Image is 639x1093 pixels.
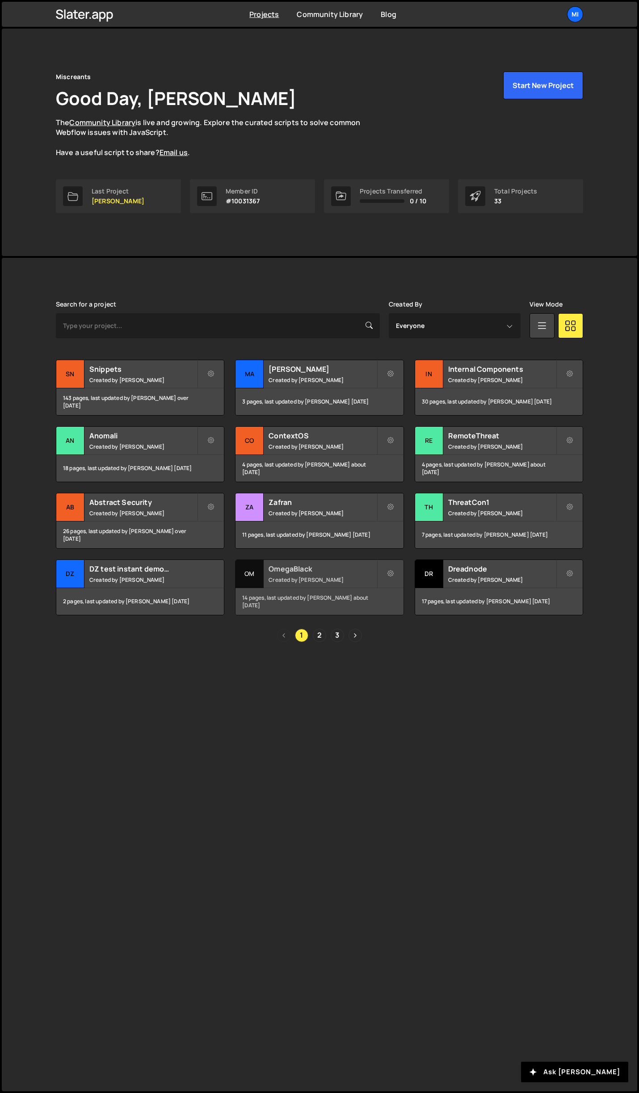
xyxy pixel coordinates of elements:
[415,360,443,388] div: In
[92,188,144,195] div: Last Project
[567,6,583,22] a: Mi
[89,443,197,450] small: Created by [PERSON_NAME]
[494,198,537,205] p: 33
[56,360,84,388] div: Sn
[448,564,556,574] h2: Dreadnode
[89,376,197,384] small: Created by [PERSON_NAME]
[235,455,403,482] div: 4 pages, last updated by [PERSON_NAME] about [DATE]
[56,560,84,588] div: DZ
[269,564,376,574] h2: OmegaBlack
[56,588,224,615] div: 2 pages, last updated by [PERSON_NAME] [DATE]
[89,497,197,507] h2: Abstract Security
[235,559,404,615] a: Om OmegaBlack Created by [PERSON_NAME] 14 pages, last updated by [PERSON_NAME] about [DATE]
[235,521,403,548] div: 11 pages, last updated by [PERSON_NAME] [DATE]
[69,118,135,127] a: Community Library
[415,427,443,455] div: Re
[56,427,84,455] div: An
[56,559,224,615] a: DZ DZ test instant demo (delete later) Created by [PERSON_NAME] 2 pages, last updated by [PERSON_...
[381,9,396,19] a: Blog
[331,629,344,642] a: Page 3
[269,376,376,384] small: Created by [PERSON_NAME]
[235,427,264,455] div: Co
[56,71,91,82] div: Miscreants
[415,388,583,415] div: 30 pages, last updated by [PERSON_NAME] [DATE]
[269,509,376,517] small: Created by [PERSON_NAME]
[235,360,264,388] div: Ma
[249,9,279,19] a: Projects
[226,188,260,195] div: Member ID
[415,588,583,615] div: 17 pages, last updated by [PERSON_NAME] [DATE]
[235,388,403,415] div: 3 pages, last updated by [PERSON_NAME] [DATE]
[415,493,443,521] div: Th
[56,360,224,416] a: Sn Snippets Created by [PERSON_NAME] 143 pages, last updated by [PERSON_NAME] over [DATE]
[56,313,380,338] input: Type your project...
[530,301,563,308] label: View Mode
[269,497,376,507] h2: Zafran
[56,426,224,482] a: An Anomali Created by [PERSON_NAME] 18 pages, last updated by [PERSON_NAME] [DATE]
[448,509,556,517] small: Created by [PERSON_NAME]
[235,360,404,416] a: Ma [PERSON_NAME] Created by [PERSON_NAME] 3 pages, last updated by [PERSON_NAME] [DATE]
[56,86,296,110] h1: Good Day, [PERSON_NAME]
[448,376,556,384] small: Created by [PERSON_NAME]
[521,1062,628,1082] button: Ask [PERSON_NAME]
[56,118,378,158] p: The is live and growing. Explore the curated scripts to solve common Webflow issues with JavaScri...
[448,364,556,374] h2: Internal Components
[494,188,537,195] div: Total Projects
[269,576,376,584] small: Created by [PERSON_NAME]
[448,497,556,507] h2: ThreatCon1
[389,301,423,308] label: Created By
[56,493,84,521] div: Ab
[415,559,583,615] a: Dr Dreadnode Created by [PERSON_NAME] 17 pages, last updated by [PERSON_NAME] [DATE]
[89,364,197,374] h2: Snippets
[235,560,264,588] div: Om
[235,426,404,482] a: Co ContextOS Created by [PERSON_NAME] 4 pages, last updated by [PERSON_NAME] about [DATE]
[448,443,556,450] small: Created by [PERSON_NAME]
[415,493,583,549] a: Th ThreatCon1 Created by [PERSON_NAME] 7 pages, last updated by [PERSON_NAME] [DATE]
[269,364,376,374] h2: [PERSON_NAME]
[269,443,376,450] small: Created by [PERSON_NAME]
[313,629,326,642] a: Page 2
[235,493,404,549] a: Za Zafran Created by [PERSON_NAME] 11 pages, last updated by [PERSON_NAME] [DATE]
[56,493,224,549] a: Ab Abstract Security Created by [PERSON_NAME] 26 pages, last updated by [PERSON_NAME] over [DATE]
[56,521,224,548] div: 26 pages, last updated by [PERSON_NAME] over [DATE]
[503,71,583,99] button: Start New Project
[349,629,362,642] a: Next page
[89,564,197,574] h2: DZ test instant demo (delete later)
[297,9,363,19] a: Community Library
[448,576,556,584] small: Created by [PERSON_NAME]
[269,431,376,441] h2: ContextOS
[89,509,197,517] small: Created by [PERSON_NAME]
[56,388,224,415] div: 143 pages, last updated by [PERSON_NAME] over [DATE]
[360,188,426,195] div: Projects Transferred
[89,576,197,584] small: Created by [PERSON_NAME]
[415,521,583,548] div: 7 pages, last updated by [PERSON_NAME] [DATE]
[235,493,264,521] div: Za
[410,198,426,205] span: 0 / 10
[56,301,116,308] label: Search for a project
[226,198,260,205] p: #10031367
[235,588,403,615] div: 14 pages, last updated by [PERSON_NAME] about [DATE]
[89,431,197,441] h2: Anomali
[448,431,556,441] h2: RemoteThreat
[415,426,583,482] a: Re RemoteThreat Created by [PERSON_NAME] 4 pages, last updated by [PERSON_NAME] about [DATE]
[415,360,583,416] a: In Internal Components Created by [PERSON_NAME] 30 pages, last updated by [PERSON_NAME] [DATE]
[415,455,583,482] div: 4 pages, last updated by [PERSON_NAME] about [DATE]
[56,179,181,213] a: Last Project [PERSON_NAME]
[415,560,443,588] div: Dr
[56,455,224,482] div: 18 pages, last updated by [PERSON_NAME] [DATE]
[92,198,144,205] p: [PERSON_NAME]
[56,629,583,642] div: Pagination
[160,147,188,157] a: Email us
